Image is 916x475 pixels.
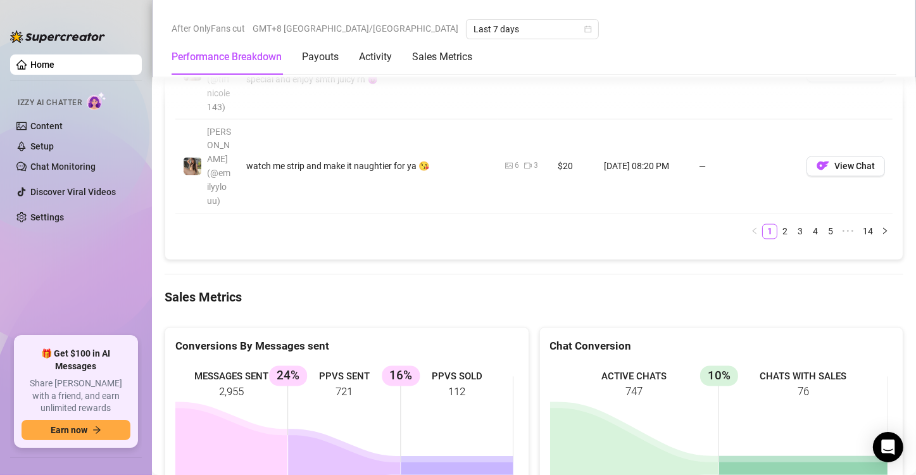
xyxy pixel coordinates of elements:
button: right [877,224,893,239]
a: Content [30,121,63,131]
span: After OnlyFans cut [172,19,245,38]
li: 1 [762,224,777,239]
td: $20 [550,120,596,214]
span: Earn now [51,425,87,435]
div: Performance Breakdown [172,49,282,65]
span: GMT+8 [GEOGRAPHIC_DATA]/[GEOGRAPHIC_DATA] [253,19,458,38]
img: emilylou (@emilyylouu) [184,158,201,175]
span: View Chat [834,161,875,172]
img: AI Chatter [87,92,106,110]
span: [PERSON_NAME] (@emilyylouu) [207,127,231,206]
span: [PERSON_NAME] (@tiffnicole143) [207,32,231,112]
div: Activity [359,49,392,65]
img: logo-BBDzfeDw.svg [10,30,105,43]
li: 4 [808,224,823,239]
li: Next Page [877,224,893,239]
span: 🎁 Get $100 in AI Messages [22,348,130,372]
td: [DATE] 08:20 PM [596,120,691,214]
div: Chat Conversion [550,338,893,355]
button: left [747,224,762,239]
span: calendar [584,25,592,33]
div: Open Intercom Messenger [873,432,903,462]
button: OFView Chat [806,156,885,177]
div: Payouts [302,49,339,65]
h4: Sales Metrics [165,289,903,307]
div: 6 [515,160,519,172]
span: arrow-right [92,426,101,434]
a: OFView Chat [806,70,885,80]
a: OFView Chat [806,164,885,174]
li: Previous Page [747,224,762,239]
a: Setup [30,141,54,151]
a: 5 [824,225,838,239]
a: 14 [859,225,877,239]
li: 3 [793,224,808,239]
td: — [691,120,799,214]
a: 1 [763,225,777,239]
a: Discover Viral Videos [30,187,116,197]
span: right [881,227,889,235]
div: 3 [534,160,538,172]
button: Earn nowarrow-right [22,420,130,440]
div: watch me strip and make it naughtier for ya 😘 [246,160,490,174]
span: picture [505,162,513,170]
a: Home [30,60,54,70]
span: Izzy AI Chatter [18,97,82,109]
span: ••• [838,224,858,239]
div: Sales Metrics [412,49,472,65]
a: 4 [808,225,822,239]
span: left [751,227,758,235]
li: Next 5 Pages [838,224,858,239]
a: 3 [793,225,807,239]
span: Last 7 days [474,20,591,39]
div: Conversions By Messages sent [175,338,518,355]
span: Share [PERSON_NAME] with a friend, and earn unlimited rewards [22,377,130,415]
li: 14 [858,224,877,239]
img: OF [817,160,829,172]
li: 5 [823,224,838,239]
a: Settings [30,212,64,222]
a: Chat Monitoring [30,161,96,172]
a: 2 [778,225,792,239]
li: 2 [777,224,793,239]
span: video-camera [524,162,532,170]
